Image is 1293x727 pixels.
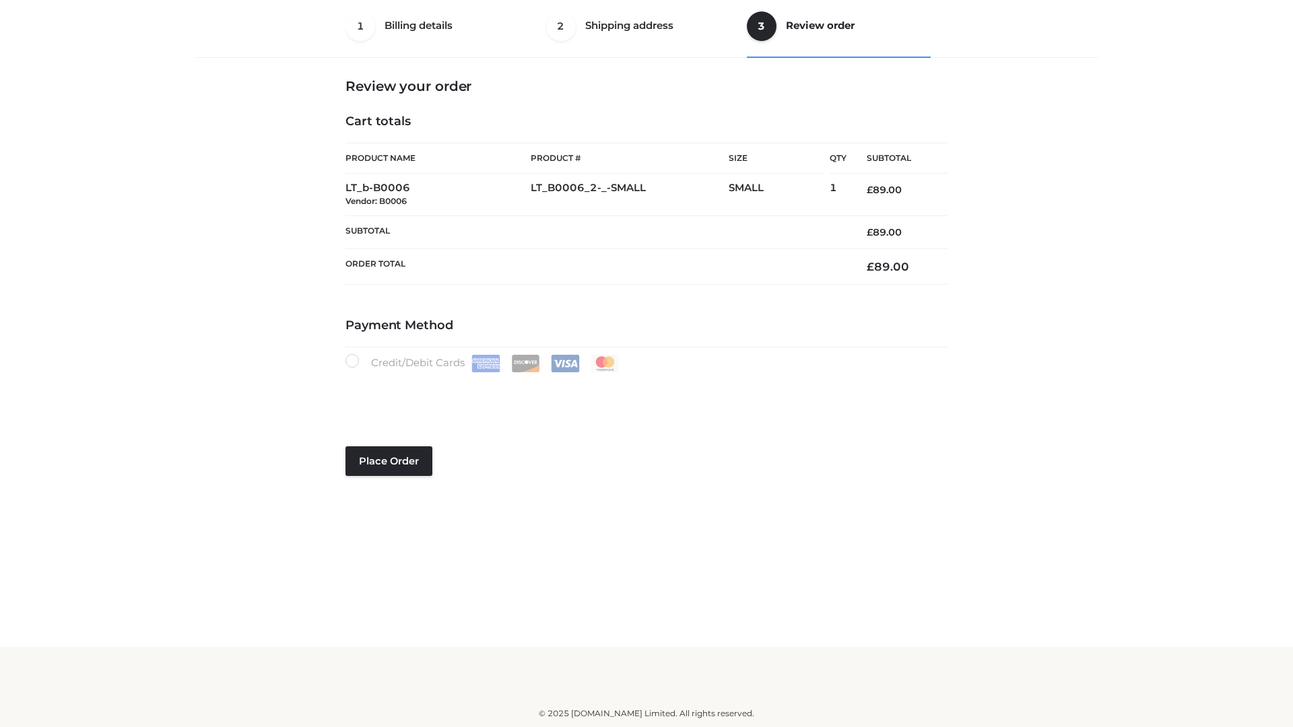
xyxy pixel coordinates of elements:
h4: Cart totals [345,114,948,129]
h3: Review your order [345,78,948,94]
span: £ [867,226,873,238]
img: Mastercard [591,355,620,372]
iframe: Secure payment input frame [343,370,945,419]
span: £ [867,260,874,273]
th: Subtotal [847,143,948,174]
td: LT_B0006_2-_-SMALL [531,174,729,216]
th: Product Name [345,143,531,174]
h4: Payment Method [345,318,948,333]
th: Subtotal [345,215,847,248]
span: £ [867,184,873,196]
th: Qty [830,143,847,174]
button: Place order [345,446,432,476]
small: Vendor: B0006 [345,196,407,206]
img: Amex [471,355,500,372]
img: Visa [551,355,580,372]
td: 1 [830,174,847,216]
bdi: 89.00 [867,226,902,238]
th: Size [729,143,823,174]
th: Product # [531,143,729,174]
td: LT_b-B0006 [345,174,531,216]
bdi: 89.00 [867,184,902,196]
bdi: 89.00 [867,260,909,273]
th: Order Total [345,249,847,285]
label: Credit/Debit Cards [345,354,621,372]
div: © 2025 [DOMAIN_NAME] Limited. All rights reserved. [200,707,1093,720]
img: Discover [511,355,540,372]
td: SMALL [729,174,830,216]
